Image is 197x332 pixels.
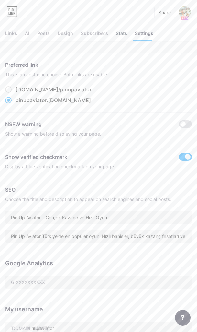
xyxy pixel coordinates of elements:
span: pinupaviator [60,86,92,93]
div: Share [159,9,171,16]
div: Preferred link [5,61,192,69]
input: Description (max 160 chars) [5,230,192,243]
div: Display a blue verification checkmark on your page. [5,163,192,170]
input: Title [5,211,192,224]
div: Links [5,30,17,41]
img: pinupaviator [179,6,191,18]
div: [DOMAIN_NAME]/ [10,325,49,332]
div: Show a warning before displaying your page. [5,131,192,137]
div: This is an aesthetic choice. Both links are usable. [5,71,192,78]
div: SEO [5,186,192,194]
input: G-XXXXXXXXXX [5,276,192,289]
div: Subscribers [81,30,108,41]
div: Stats [116,30,127,41]
div: Show verified checkmark [5,153,67,161]
div: Posts [37,30,50,41]
div: Google Analytics [5,259,192,267]
div: .[DOMAIN_NAME] [16,96,91,104]
span: pinupaviator [16,97,47,103]
div: Settings [135,30,153,41]
div: Design [58,30,73,41]
div: My username [5,305,192,314]
div: [DOMAIN_NAME]/ [16,86,92,93]
div: NSFW warning [5,120,169,128]
div: AI [25,30,29,41]
div: Choose the title and description to appear on search engines and social posts. [5,196,192,203]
